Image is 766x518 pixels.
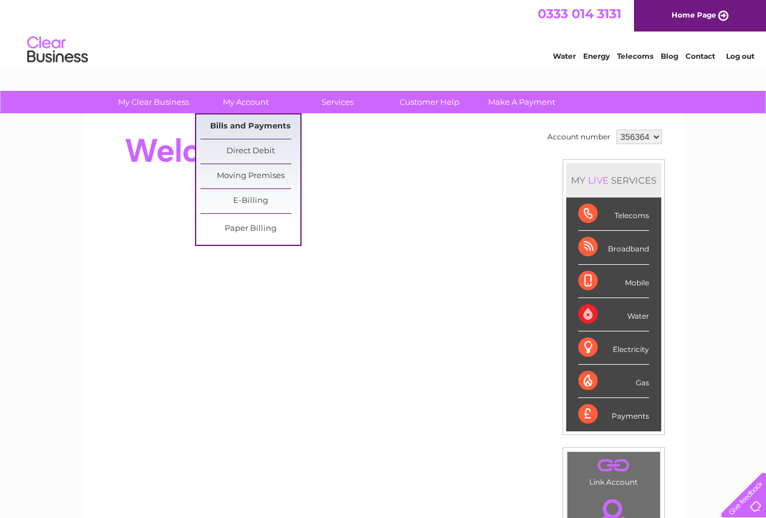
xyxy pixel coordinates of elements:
[380,91,480,113] a: Customer Help
[661,51,678,61] a: Blog
[570,455,657,476] a: .
[104,91,203,113] a: My Clear Business
[583,51,610,61] a: Energy
[566,163,661,198] div: MY SERVICES
[27,32,88,68] img: logo.png
[200,217,300,241] a: Paper Billing
[200,164,300,188] a: Moving Premises
[617,51,653,61] a: Telecoms
[200,115,300,139] a: Bills and Payments
[578,365,649,398] div: Gas
[538,6,621,21] a: 0333 014 3131
[578,331,649,365] div: Electricity
[726,51,754,61] a: Log out
[578,198,649,231] div: Telecoms
[578,231,649,264] div: Broadband
[578,298,649,331] div: Water
[544,127,613,147] td: Account number
[553,51,576,61] a: Water
[472,91,572,113] a: Make A Payment
[200,139,300,164] a: Direct Debit
[97,7,670,59] div: Clear Business is a trading name of Verastar Limited (registered in [GEOGRAPHIC_DATA] No. 3667643...
[200,189,300,213] a: E-Billing
[196,91,296,113] a: My Account
[567,451,661,490] td: Link Account
[685,51,715,61] a: Contact
[288,91,388,113] a: Services
[586,174,611,186] div: LIVE
[578,398,649,431] div: Payments
[578,265,649,298] div: Mobile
